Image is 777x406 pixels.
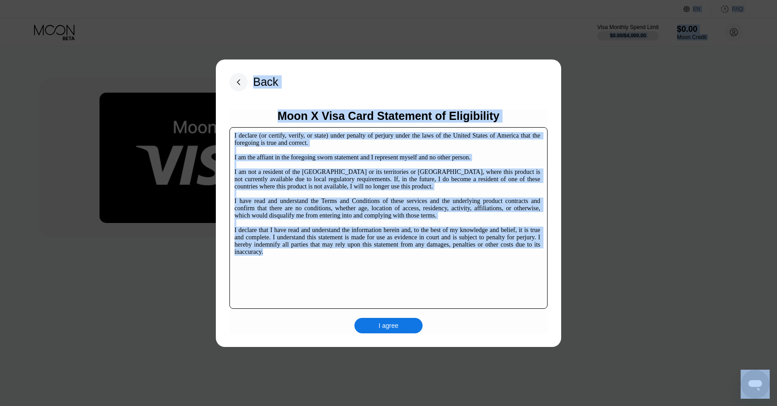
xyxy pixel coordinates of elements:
[278,109,500,123] div: Moon X Visa Card Statement of Eligibility
[741,370,770,399] iframe: Button to launch messaging window
[354,318,423,333] div: I agree
[253,75,279,89] div: Back
[234,132,540,256] div: I declare (or certify, verify, or state) under penalty of perjury under the laws of the United St...
[229,73,279,91] div: Back
[379,322,398,330] div: I agree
